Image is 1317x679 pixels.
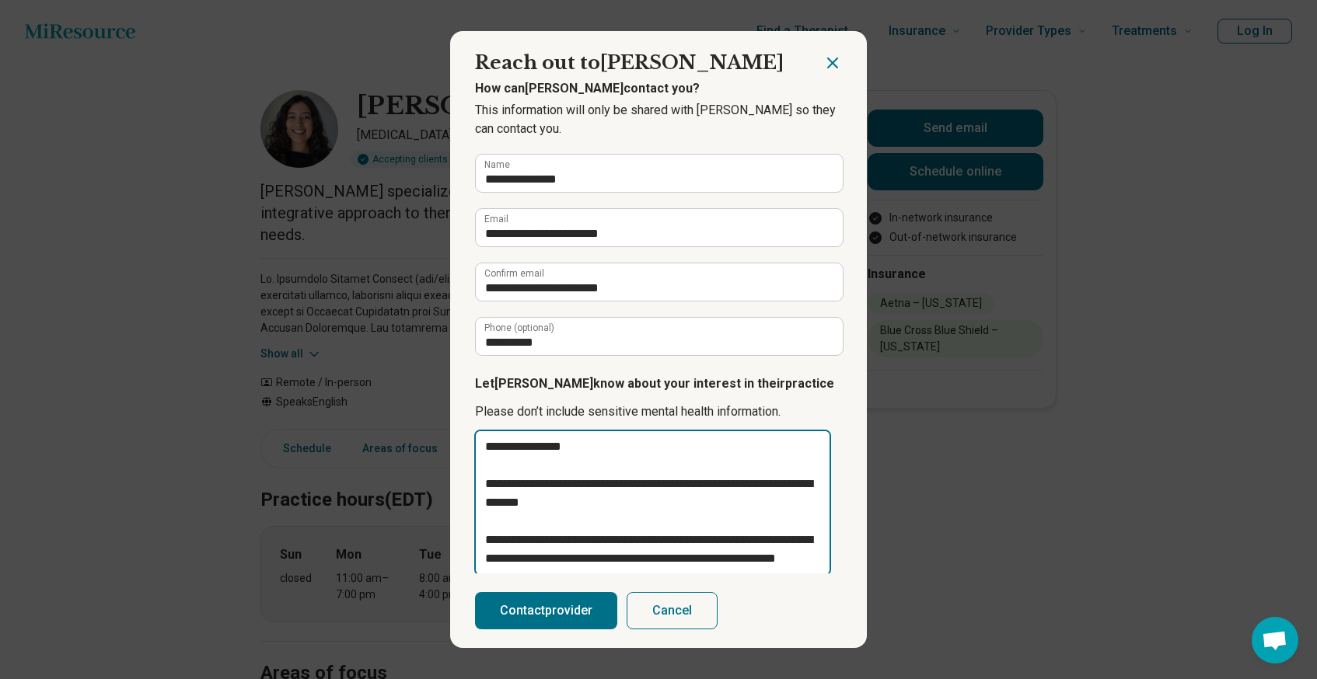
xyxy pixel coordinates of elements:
[475,402,842,421] p: Please don’t include sensitive mental health information.
[475,374,842,393] p: Let [PERSON_NAME] know about your interest in their practice
[475,79,842,98] p: How can [PERSON_NAME] contact you?
[627,592,718,629] button: Cancel
[475,101,842,138] p: This information will only be shared with [PERSON_NAME] so they can contact you.
[475,51,784,74] span: Reach out to [PERSON_NAME]
[823,54,842,72] button: Close dialog
[484,214,508,224] label: Email
[484,269,544,278] label: Confirm email
[484,160,510,169] label: Name
[475,592,617,629] button: Contactprovider
[484,323,554,333] label: Phone (optional)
